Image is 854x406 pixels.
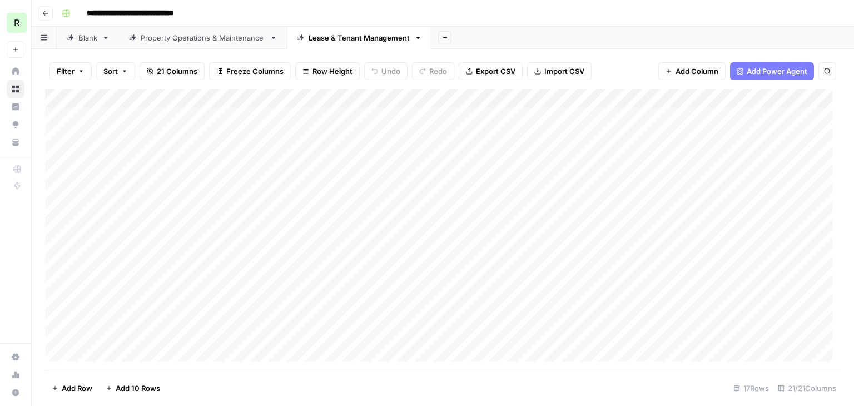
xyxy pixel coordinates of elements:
a: Lease & Tenant Management [287,27,431,49]
a: Home [7,62,24,80]
a: Insights [7,98,24,116]
span: Import CSV [544,66,584,77]
span: Sort [103,66,118,77]
span: Add 10 Rows [116,383,160,394]
button: Export CSV [459,62,523,80]
span: Freeze Columns [226,66,284,77]
span: Undo [381,66,400,77]
button: Add Column [658,62,726,80]
button: Workspace: Re-Leased [7,9,24,37]
button: Filter [49,62,92,80]
a: Opportunities [7,116,24,133]
span: Add Column [676,66,718,77]
div: Blank [78,32,97,43]
button: Row Height [295,62,360,80]
button: Freeze Columns [209,62,291,80]
button: Help + Support [7,384,24,402]
span: Filter [57,66,75,77]
button: Redo [412,62,454,80]
span: Add Power Agent [747,66,807,77]
button: Add Row [45,379,99,397]
div: Property Operations & Maintenance [141,32,265,43]
div: Lease & Tenant Management [309,32,410,43]
span: Add Row [62,383,92,394]
span: Redo [429,66,447,77]
div: 17 Rows [729,379,773,397]
button: Import CSV [527,62,592,80]
span: R [14,16,19,29]
div: 21/21 Columns [773,379,841,397]
button: Add Power Agent [730,62,814,80]
button: Undo [364,62,408,80]
button: 21 Columns [140,62,205,80]
span: 21 Columns [157,66,197,77]
a: Usage [7,366,24,384]
a: Your Data [7,133,24,151]
a: Property Operations & Maintenance [119,27,287,49]
a: Browse [7,80,24,98]
a: Settings [7,348,24,366]
span: Export CSV [476,66,515,77]
button: Sort [96,62,135,80]
a: Blank [57,27,119,49]
button: Add 10 Rows [99,379,167,397]
span: Row Height [312,66,352,77]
